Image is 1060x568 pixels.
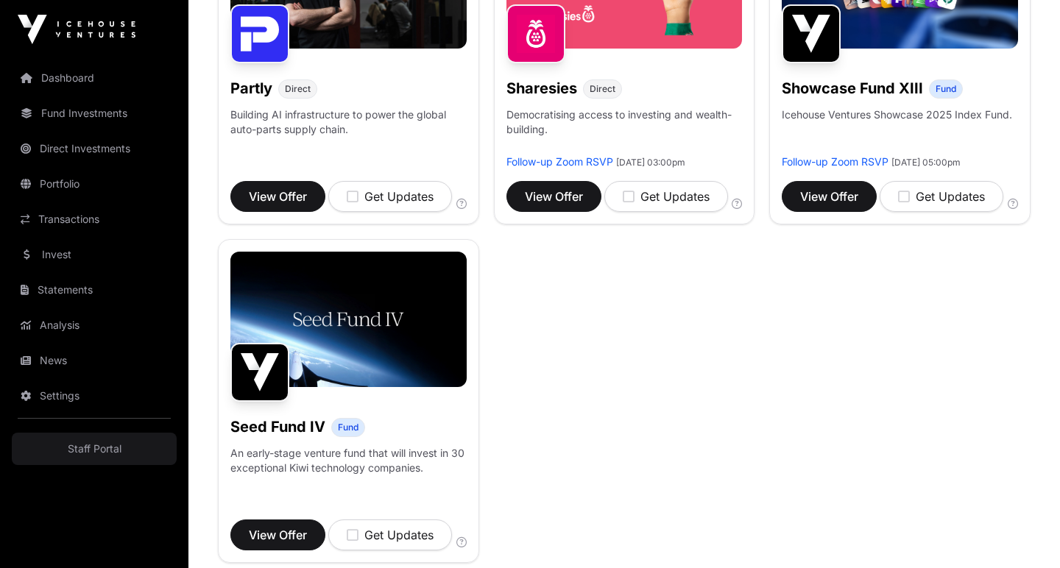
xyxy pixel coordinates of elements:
a: Follow-up Zoom RSVP [782,155,888,168]
h1: Partly [230,78,272,99]
div: Get Updates [623,188,710,205]
img: Sharesies [506,4,565,63]
div: Get Updates [898,188,985,205]
div: Get Updates [347,188,434,205]
button: View Offer [230,181,325,212]
span: Direct [590,83,615,95]
a: Direct Investments [12,132,177,165]
a: Settings [12,380,177,412]
a: Staff Portal [12,433,177,465]
h1: Sharesies [506,78,577,99]
button: Get Updates [880,181,1003,212]
iframe: Chat Widget [986,497,1060,568]
a: Invest [12,238,177,271]
a: Transactions [12,203,177,235]
button: View Offer [506,181,601,212]
button: Get Updates [328,519,452,550]
span: Fund [338,422,358,433]
a: Fund Investments [12,97,177,129]
div: Get Updates [347,526,434,544]
p: Icehouse Ventures Showcase 2025 Index Fund. [782,107,1012,122]
button: Get Updates [604,181,728,212]
button: Get Updates [328,181,452,212]
span: View Offer [249,526,307,544]
button: View Offer [782,181,877,212]
img: Seed-Fund-4_Banner.jpg [230,252,467,387]
img: Seed Fund IV [230,343,289,402]
span: [DATE] 03:00pm [616,157,685,168]
p: An early-stage venture fund that will invest in 30 exceptional Kiwi technology companies. [230,446,467,475]
span: View Offer [525,188,583,205]
span: Direct [285,83,311,95]
span: View Offer [249,188,307,205]
img: Icehouse Ventures Logo [18,15,135,44]
a: News [12,344,177,377]
p: Democratising access to investing and wealth-building. [506,107,743,155]
h1: Showcase Fund XIII [782,78,923,99]
img: Partly [230,4,289,63]
a: Follow-up Zoom RSVP [506,155,613,168]
a: Dashboard [12,62,177,94]
h1: Seed Fund IV [230,416,325,437]
a: Statements [12,274,177,306]
a: Portfolio [12,168,177,200]
span: View Offer [800,188,858,205]
span: Fund [936,83,956,95]
button: View Offer [230,519,325,550]
a: Analysis [12,309,177,341]
img: Showcase Fund XIII [782,4,841,63]
span: [DATE] 05:00pm [891,157,961,168]
p: Building AI infrastructure to power the global auto-parts supply chain. [230,107,467,155]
